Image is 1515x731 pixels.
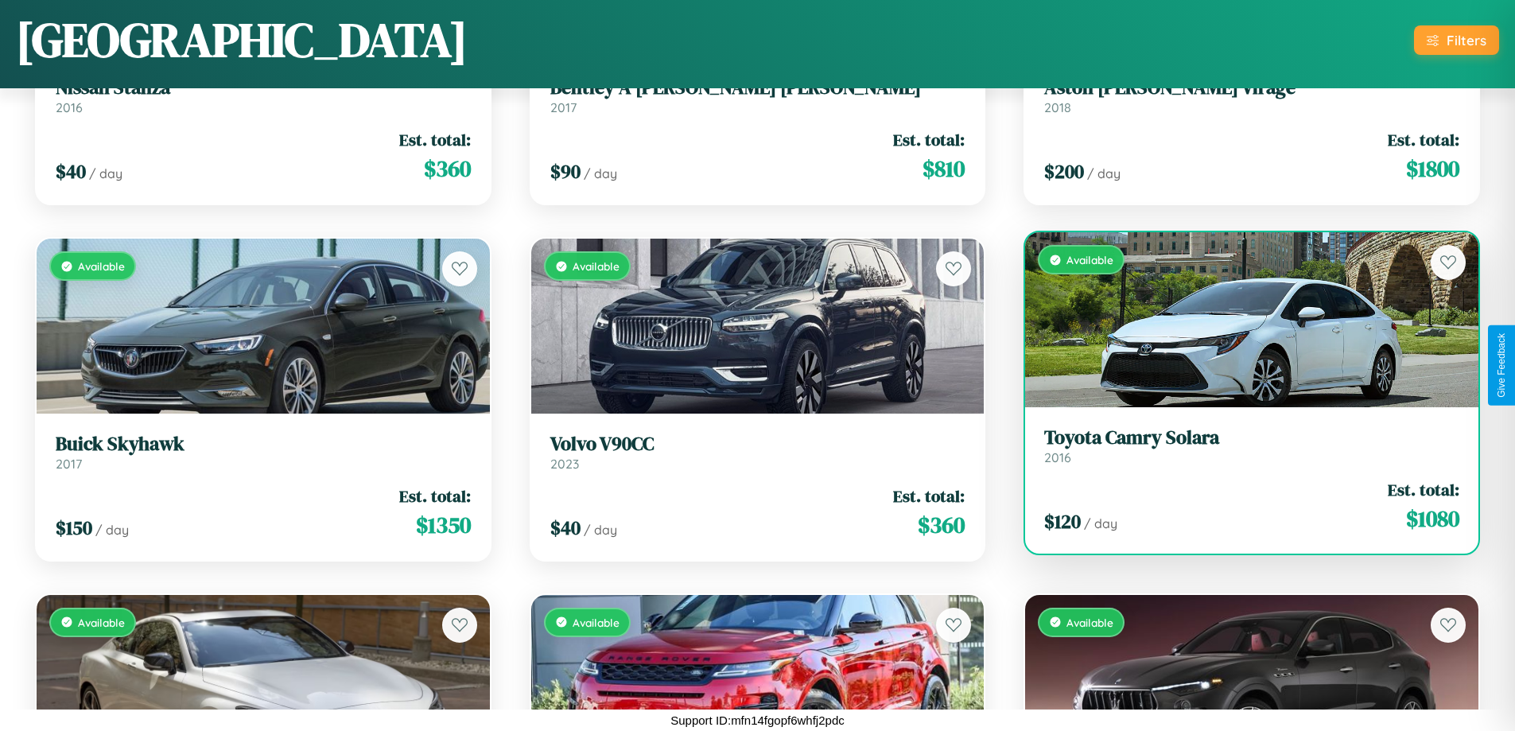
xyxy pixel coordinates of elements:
[56,456,82,472] span: 2017
[670,710,844,731] p: Support ID: mfn14fgopf6whfj2pdc
[1447,32,1486,49] div: Filters
[550,456,579,472] span: 2023
[550,433,965,472] a: Volvo V90CC2023
[1044,158,1084,185] span: $ 200
[78,616,125,629] span: Available
[399,484,471,507] span: Est. total:
[1044,76,1459,99] h3: Aston [PERSON_NAME] Virage
[56,76,471,115] a: Nissan Stanza2016
[1044,426,1459,449] h3: Toyota Camry Solara
[573,259,620,273] span: Available
[416,509,471,541] span: $ 1350
[1496,333,1507,398] div: Give Feedback
[56,433,471,472] a: Buick Skyhawk2017
[89,165,122,181] span: / day
[56,76,471,99] h3: Nissan Stanza
[1406,153,1459,185] span: $ 1800
[78,259,125,273] span: Available
[923,153,965,185] span: $ 810
[550,515,581,541] span: $ 40
[56,99,83,115] span: 2016
[56,158,86,185] span: $ 40
[1087,165,1121,181] span: / day
[1066,616,1113,629] span: Available
[1044,426,1459,465] a: Toyota Camry Solara2016
[1406,503,1459,535] span: $ 1080
[1044,449,1071,465] span: 2016
[1084,515,1117,531] span: / day
[1044,99,1071,115] span: 2018
[56,433,471,456] h3: Buick Skyhawk
[918,509,965,541] span: $ 360
[573,616,620,629] span: Available
[1044,76,1459,115] a: Aston [PERSON_NAME] Virage2018
[550,76,965,99] h3: Bentley A [PERSON_NAME] [PERSON_NAME]
[16,7,468,72] h1: [GEOGRAPHIC_DATA]
[424,153,471,185] span: $ 360
[95,522,129,538] span: / day
[550,76,965,115] a: Bentley A [PERSON_NAME] [PERSON_NAME]2017
[584,165,617,181] span: / day
[56,515,92,541] span: $ 150
[1388,478,1459,501] span: Est. total:
[893,484,965,507] span: Est. total:
[399,128,471,151] span: Est. total:
[1044,508,1081,535] span: $ 120
[1414,25,1499,55] button: Filters
[584,522,617,538] span: / day
[550,433,965,456] h3: Volvo V90CC
[1388,128,1459,151] span: Est. total:
[550,99,577,115] span: 2017
[550,158,581,185] span: $ 90
[893,128,965,151] span: Est. total:
[1066,253,1113,266] span: Available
